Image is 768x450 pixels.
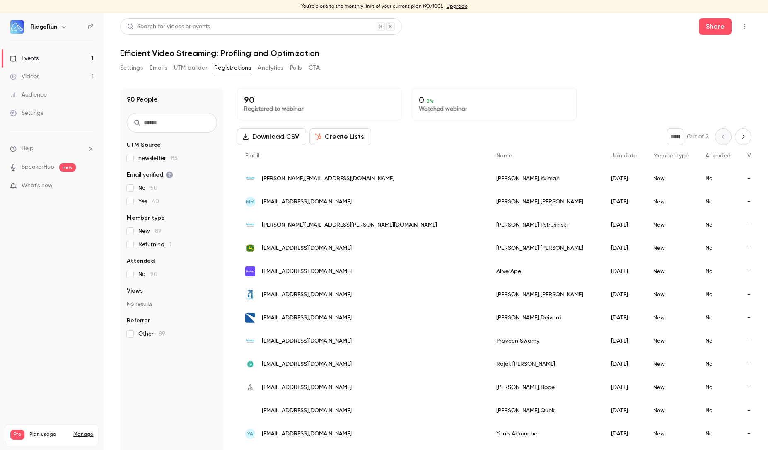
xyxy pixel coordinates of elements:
[697,190,739,213] div: No
[645,283,697,306] div: New
[262,174,394,183] span: [PERSON_NAME][EMAIL_ADDRESS][DOMAIN_NAME]
[245,336,255,346] img: prevas.se
[152,198,159,204] span: 40
[262,198,352,206] span: [EMAIL_ADDRESS][DOMAIN_NAME]
[262,221,437,230] span: [PERSON_NAME][EMAIL_ADDRESS][PERSON_NAME][DOMAIN_NAME]
[245,220,255,230] img: prevas.se
[214,61,251,75] button: Registrations
[73,431,93,438] a: Manage
[645,422,697,445] div: New
[697,237,739,260] div: No
[419,95,570,105] p: 0
[488,283,603,306] div: [PERSON_NAME] [PERSON_NAME]
[159,331,165,337] span: 89
[697,353,739,376] div: No
[488,376,603,399] div: [PERSON_NAME] Hope
[645,399,697,422] div: New
[262,267,352,276] span: [EMAIL_ADDRESS][DOMAIN_NAME]
[138,330,165,338] span: Other
[127,22,210,31] div: Search for videos or events
[29,431,68,438] span: Plan usage
[687,133,708,141] p: Out of 2
[645,329,697,353] div: New
[59,163,76,172] span: new
[697,213,739,237] div: No
[169,242,171,247] span: 1
[697,260,739,283] div: No
[697,306,739,329] div: No
[603,213,645,237] div: [DATE]
[735,128,751,145] button: Next page
[262,430,352,438] span: [EMAIL_ADDRESS][DOMAIN_NAME]
[488,422,603,445] div: Yanis Akkouche
[127,141,161,149] span: UTM Source
[603,329,645,353] div: [DATE]
[244,105,395,113] p: Registered to webinar
[150,271,157,277] span: 90
[488,306,603,329] div: [PERSON_NAME] Deivard
[120,61,143,75] button: Settings
[645,190,697,213] div: New
[245,153,259,159] span: Email
[262,406,352,415] span: [EMAIL_ADDRESS][DOMAIN_NAME]
[245,266,255,276] img: pm.me
[22,163,54,172] a: SpeakerHub
[697,399,739,422] div: No
[127,141,217,338] section: facet-groups
[138,227,162,235] span: New
[603,260,645,283] div: [DATE]
[10,20,24,34] img: RidgeRun
[645,213,697,237] div: New
[245,410,255,411] img: stengg.com
[262,383,352,392] span: [EMAIL_ADDRESS][DOMAIN_NAME]
[138,240,171,249] span: Returning
[10,430,24,440] span: Pro
[488,329,603,353] div: Praveen Swamy
[426,98,434,104] span: 0 %
[127,171,173,179] span: Email verified
[697,167,739,190] div: No
[245,359,255,369] img: serket-tech.com
[603,306,645,329] div: [DATE]
[31,23,57,31] h6: RidgeRun
[262,314,352,322] span: [EMAIL_ADDRESS][DOMAIN_NAME]
[309,61,320,75] button: CTA
[262,337,352,346] span: [EMAIL_ADDRESS][DOMAIN_NAME]
[488,399,603,422] div: [PERSON_NAME] Quek
[245,290,255,300] img: cuesinc.com
[699,18,732,35] button: Share
[138,184,157,192] span: No
[488,237,603,260] div: [PERSON_NAME] [PERSON_NAME]
[697,422,739,445] div: No
[747,153,763,159] span: Views
[603,422,645,445] div: [DATE]
[447,3,468,10] a: Upgrade
[419,105,570,113] p: Watched webinar
[127,257,155,265] span: Attended
[488,190,603,213] div: [PERSON_NAME] [PERSON_NAME]
[245,174,255,184] img: prevas.se
[246,198,254,206] span: MM
[290,61,302,75] button: Polls
[174,61,208,75] button: UTM builder
[10,91,47,99] div: Audience
[645,306,697,329] div: New
[138,197,159,206] span: Yes
[645,376,697,399] div: New
[127,317,150,325] span: Referrer
[127,300,217,308] p: No results
[603,190,645,213] div: [DATE]
[488,260,603,283] div: Alive Ape
[150,185,157,191] span: 50
[262,244,352,253] span: [EMAIL_ADDRESS][DOMAIN_NAME]
[705,153,731,159] span: Attended
[10,54,39,63] div: Events
[496,153,512,159] span: Name
[22,144,34,153] span: Help
[258,61,283,75] button: Analytics
[697,376,739,399] div: No
[653,153,689,159] span: Member type
[262,290,352,299] span: [EMAIL_ADDRESS][DOMAIN_NAME]
[247,430,253,438] span: YA
[603,353,645,376] div: [DATE]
